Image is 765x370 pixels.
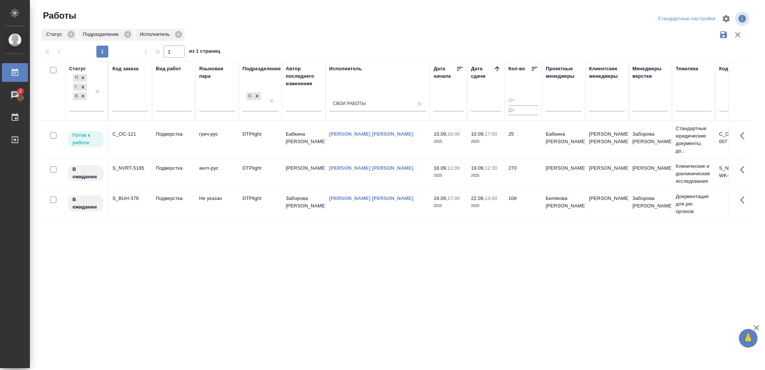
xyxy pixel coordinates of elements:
[329,165,414,171] a: [PERSON_NAME] [PERSON_NAME]
[72,92,88,101] div: Подбор, Готов к работе, В ожидании
[329,195,414,201] a: [PERSON_NAME] [PERSON_NAME]
[715,161,759,187] td: S_NVRT-5185-WK-012
[735,12,751,26] span: Посмотреть информацию
[542,191,585,217] td: Белякова [PERSON_NAME]
[735,127,753,145] button: Здесь прячутся важные кнопки
[676,125,712,155] p: Стандартные юридические документы, до...
[282,127,325,153] td: Бабкина [PERSON_NAME]
[471,195,485,201] p: 22.09,
[632,130,668,145] p: Заборова [PERSON_NAME]
[589,65,625,80] div: Клиентские менеджеры
[542,127,585,153] td: Бабкина [PERSON_NAME]
[112,65,139,73] div: Код заказа
[508,105,538,115] input: До
[242,65,281,73] div: Подразделение
[632,65,668,80] div: Менеджеры верстки
[735,161,753,179] button: Здесь прячутся важные кнопки
[546,65,582,80] div: Проектные менеджеры
[542,161,585,187] td: [PERSON_NAME]
[508,96,538,106] input: От
[69,65,86,73] div: Статус
[434,65,456,80] div: Дата начала
[715,127,759,153] td: C_OC-121-WK-007
[632,195,668,210] p: Заборова [PERSON_NAME]
[505,191,542,217] td: 108
[189,47,220,58] span: из 1 страниц
[72,166,99,181] p: В ожидании
[195,161,239,187] td: англ-рус
[246,92,253,100] div: DTPlight
[471,138,501,145] p: 2025
[156,164,192,172] p: Подверстка
[239,161,282,187] td: DTPlight
[505,127,542,153] td: 25
[447,165,460,171] p: 11:00
[485,131,497,137] p: 17:00
[333,101,366,107] div: Свои работы
[508,65,525,73] div: Кол-во
[471,65,493,80] div: Дата сдачи
[245,92,262,101] div: DTPlight
[656,13,717,25] div: split button
[485,165,497,171] p: 12:30
[717,10,735,28] span: Настроить таблицу
[112,195,148,202] div: S_BUH-378
[471,172,501,179] p: 2025
[485,195,497,201] p: 14:00
[329,65,362,73] div: Исполнитель
[156,65,181,73] div: Вид работ
[434,202,464,210] p: 2025
[471,202,501,210] p: 2025
[156,130,192,138] p: Подверстка
[41,10,76,22] span: Работы
[42,29,77,41] div: Статус
[719,65,748,73] div: Код работы
[434,138,464,145] p: 2025
[434,165,447,171] p: 18.09,
[505,161,542,187] td: 270
[282,191,325,217] td: Заборова [PERSON_NAME]
[239,127,282,153] td: DTPlight
[73,83,79,91] div: Готов к работе
[15,87,26,95] span: 2
[739,329,758,348] button: 🙏
[195,127,239,153] td: греч-рус
[434,195,447,201] p: 19.09,
[73,92,79,100] div: В ожидании
[471,131,485,137] p: 10.09,
[239,191,282,217] td: DTPlight
[73,74,79,82] div: Подбор
[140,31,172,38] p: Исполнитель
[46,31,65,38] p: Статус
[585,161,629,187] td: [PERSON_NAME]
[286,65,322,87] div: Автор последнего изменения
[112,164,148,172] div: S_NVRT-5185
[735,191,753,209] button: Здесь прячутся важные кнопки
[434,172,464,179] p: 2025
[447,195,460,201] p: 17:00
[2,86,28,104] a: 2
[585,127,629,153] td: [PERSON_NAME] [PERSON_NAME]
[282,161,325,187] td: [PERSON_NAME]
[83,31,121,38] p: Подразделение
[676,163,712,185] p: Клинические и доклинические исследования
[434,131,447,137] p: 10.09,
[731,28,745,42] button: Сбросить фильтры
[329,131,414,137] a: [PERSON_NAME] [PERSON_NAME]
[72,73,88,83] div: Подбор, Готов к работе, В ожидании
[585,191,629,217] td: [PERSON_NAME]
[112,130,148,138] div: C_OC-121
[135,29,185,41] div: Исполнитель
[156,195,192,202] p: Подверстка
[716,28,731,42] button: Сохранить фильтры
[72,132,99,147] p: Готов к работе
[471,165,485,171] p: 19.09,
[78,29,134,41] div: Подразделение
[72,83,88,92] div: Подбор, Готов к работе, В ожидании
[742,330,755,346] span: 🙏
[67,164,104,182] div: Исполнитель назначен, приступать к работе пока рано
[195,191,239,217] td: Не указан
[676,65,698,73] div: Тематика
[67,130,104,148] div: Исполнитель может приступить к работе
[632,164,668,172] p: [PERSON_NAME]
